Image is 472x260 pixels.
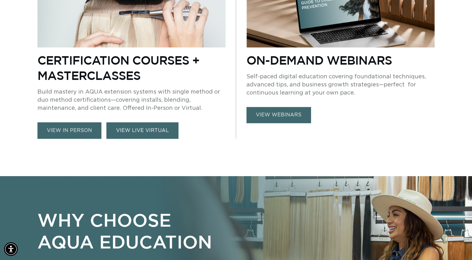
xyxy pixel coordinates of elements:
p: Certification Courses + Masterclasses [37,52,226,83]
p: On-Demand Webinars [246,52,435,68]
p: Self-paced digital education covering foundational techniques, advanced tips, and business growth... [246,73,435,97]
a: view webinars [246,107,311,123]
div: Accessibility Menu [4,242,18,256]
p: WHY CHOOSE AQUA EDUCATION [37,209,212,253]
iframe: Chat Widget [441,230,472,260]
p: Build mastery in AQUA extension systems with single method or duo method certifications—covering ... [37,88,226,112]
a: view in person [37,122,101,139]
a: VIEW LIVE VIRTUAL [106,122,178,139]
